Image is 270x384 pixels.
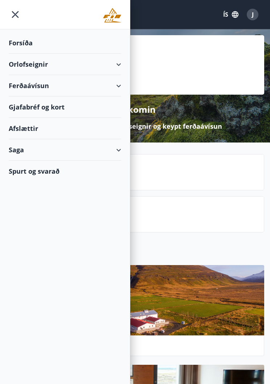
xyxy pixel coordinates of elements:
button: ÍS [219,8,242,21]
p: Hér getur þú bókað orlofseignir og keypt ferðaávísun [48,121,222,131]
div: Gjafabréf og kort [9,96,121,118]
div: Saga [9,139,121,161]
span: J [252,11,254,18]
div: Spurt og svarað [9,161,121,182]
div: Afslættir [9,118,121,139]
img: union_logo [103,8,121,22]
button: J [244,6,261,23]
div: Orlofseignir [9,54,121,75]
button: menu [9,8,22,21]
div: Ferðaávísun [9,75,121,96]
p: Velkomin [114,103,156,116]
div: Forsíða [9,32,121,54]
